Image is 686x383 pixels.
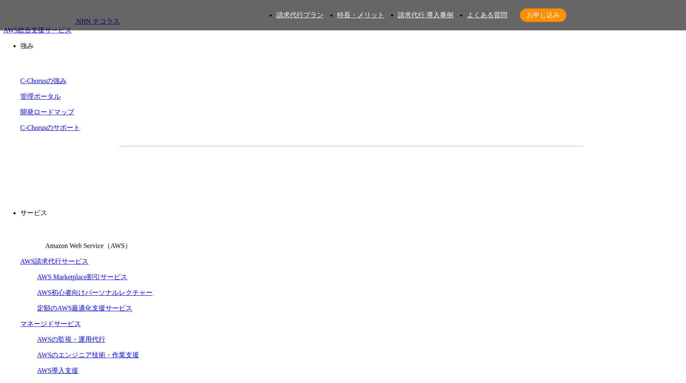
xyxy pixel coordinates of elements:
[37,289,153,296] a: AWS初心者向けパーソナルレクチャー
[20,93,61,100] a: 管理ポータル
[45,242,131,249] span: Amazon Web Service（AWS）
[3,18,120,34] a: AWS総合支援サービス C-Chorus NHN テコラスAWS総合支援サービス
[37,367,78,374] a: AWS導入支援
[20,108,74,116] a: 開発ロードマップ
[37,273,127,281] a: AWS Marketplace割引サービス
[20,224,44,248] img: Amazon Web Service（AWS）
[20,77,67,84] a: C-Chorusの強み
[337,11,384,19] a: 特長・メリット
[3,3,75,24] img: AWS総合支援サービス C-Chorus
[212,160,347,181] a: 資料を請求する
[467,11,507,19] a: よくある質問
[20,42,683,51] p: 強み
[520,8,566,22] a: お申し込み
[37,336,105,343] a: AWSの監視・運用代行
[20,209,683,218] p: サービス
[20,124,80,131] a: C-Chorusのサポート
[520,11,566,20] span: お申し込み
[20,320,81,327] a: マネージドサービス
[398,11,453,19] a: 請求代行 導入事例
[20,258,88,265] a: AWS請求代行サービス
[356,160,491,181] a: まずは相談する
[37,305,132,312] a: 定額のAWS最適化支援サービス
[276,11,324,19] a: 請求代行プラン
[37,351,139,359] a: AWSのエンジニア技術・作業支援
